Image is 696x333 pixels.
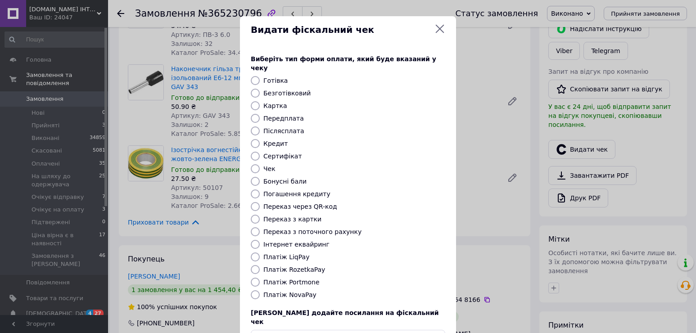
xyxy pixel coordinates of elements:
[263,178,307,185] label: Бонусні бали
[263,115,304,122] label: Передплата
[263,279,320,286] label: Платіж Portmone
[251,23,431,36] span: Видати фіскальний чек
[263,253,309,261] label: Платіж LiqPay
[263,228,362,235] label: Переказ з поточного рахунку
[263,140,288,147] label: Кредит
[251,55,436,72] span: Виберіть тип форми оплати, який буде вказаний у чеку
[263,241,330,248] label: Інтернет еквайринг
[263,291,316,298] label: Платіж NovaPay
[263,153,302,160] label: Сертифікат
[263,127,304,135] label: Післясплата
[263,203,337,210] label: Переказ через QR-код
[263,77,288,84] label: Готівка
[263,102,287,109] label: Картка
[251,309,439,325] span: [PERSON_NAME] додайте посилання на фіскальний чек
[263,90,311,97] label: Безготівковий
[263,190,330,198] label: Погашення кредиту
[263,266,325,273] label: Платіж RozetkaPay
[263,216,321,223] label: Переказ з картки
[263,165,276,172] label: Чек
